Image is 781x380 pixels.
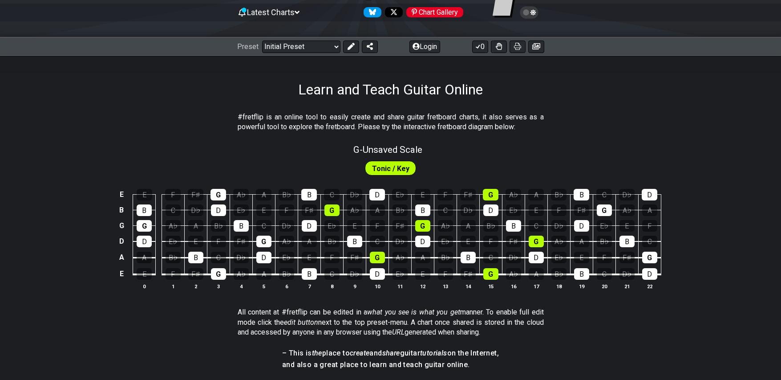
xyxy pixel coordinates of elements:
div: D♭ [347,268,362,280]
div: E [619,220,635,232]
div: D [574,220,589,232]
div: G [483,268,498,280]
div: F♯ [461,268,476,280]
button: Share Preset [362,41,378,53]
div: F♯ [619,252,635,263]
button: Toggle Dexterity for all fretkits [491,41,507,53]
div: E♭ [324,220,340,232]
div: E [188,236,203,247]
div: E♭ [393,268,408,280]
div: C [438,204,453,216]
div: B [188,252,203,263]
div: B♭ [438,252,453,263]
div: F [551,204,567,216]
div: F♯ [506,236,521,247]
div: E♭ [279,252,294,263]
th: 22 [638,282,661,291]
div: E [461,236,476,247]
div: B [574,189,589,200]
span: First enable full edit mode to edit [372,162,409,175]
div: B♭ [211,220,226,232]
div: B♭ [483,220,498,232]
div: A♭ [279,236,294,247]
div: B [415,204,430,216]
div: F♯ [188,189,203,200]
div: D [529,252,544,263]
div: F [165,189,181,200]
a: Follow #fretflip at X [381,7,403,17]
div: E♭ [166,236,181,247]
div: E♭ [234,204,249,216]
div: A [574,236,589,247]
div: F [437,189,453,200]
td: G [116,218,127,233]
em: share [382,349,400,357]
div: E [137,189,152,200]
div: B♭ [279,268,294,280]
div: D [370,268,385,280]
em: URL [392,328,405,336]
a: #fretflip at Pinterest [403,7,463,17]
div: B♭ [279,189,294,200]
div: E♭ [597,220,612,232]
select: Preset [262,41,340,53]
th: 9 [343,282,366,291]
div: A [137,252,152,263]
div: D♭ [461,204,476,216]
div: E♭ [551,252,567,263]
div: D♭ [551,220,567,232]
th: 2 [184,282,207,291]
div: B [574,268,589,280]
div: F [324,252,340,263]
th: 13 [434,282,457,291]
div: A [461,220,476,232]
div: B [619,236,635,247]
th: 0 [133,282,156,291]
th: 11 [388,282,411,291]
em: tutorials [420,349,447,357]
div: B♭ [551,189,567,200]
div: B♭ [393,204,408,216]
th: 3 [207,282,230,291]
div: A [188,220,203,232]
td: A [116,249,127,266]
th: 14 [457,282,479,291]
em: the [312,349,322,357]
em: edit button [284,318,318,327]
div: G [137,220,152,232]
td: D [116,233,127,249]
div: D♭ [393,236,408,247]
div: D [415,236,430,247]
div: B [506,220,521,232]
div: B [137,204,152,216]
div: D [369,189,385,200]
div: F [597,252,612,263]
div: C [597,268,612,280]
div: E [137,268,152,280]
div: B [301,189,317,200]
div: D [256,252,271,263]
div: D♭ [188,204,203,216]
div: G [211,268,226,280]
div: E [256,204,271,216]
div: E♭ [506,204,521,216]
div: F [438,268,453,280]
div: A♭ [234,268,249,280]
span: G - Unsaved Scale [353,144,422,155]
th: 21 [615,282,638,291]
p: All content at #fretflip can be edited in a manner. To enable full edit mode click the next to th... [238,307,544,337]
div: D♭ [506,252,521,263]
div: A♭ [506,189,521,200]
th: 12 [411,282,434,291]
div: D [642,268,657,280]
div: B♭ [551,268,567,280]
p: #fretflip is an online tool to easily create and share guitar fretboard charts, it also serves as... [238,112,544,132]
div: E [574,252,589,263]
div: A♭ [551,236,567,247]
div: D [483,204,498,216]
th: 8 [320,282,343,291]
div: E [302,252,317,263]
div: F♯ [188,268,203,280]
div: F♯ [393,220,408,232]
div: F [642,220,657,232]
